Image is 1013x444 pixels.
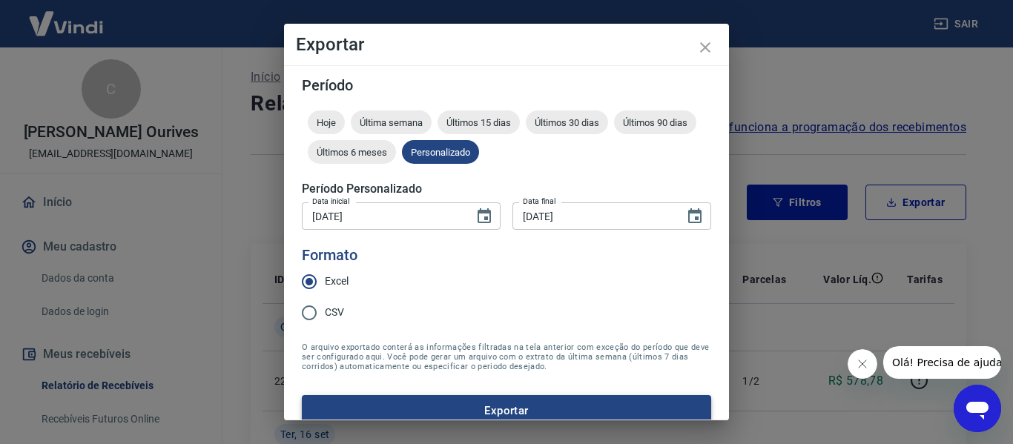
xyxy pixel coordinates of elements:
[402,147,479,158] span: Personalizado
[325,274,349,289] span: Excel
[325,305,344,320] span: CSV
[469,202,499,231] button: Choose date, selected date is 15 de set de 2025
[351,110,432,134] div: Última semana
[438,110,520,134] div: Últimos 15 dias
[308,117,345,128] span: Hoje
[9,10,125,22] span: Olá! Precisa de ajuda?
[302,202,463,230] input: DD/MM/YYYY
[308,140,396,164] div: Últimos 6 meses
[526,110,608,134] div: Últimos 30 dias
[614,110,696,134] div: Últimos 90 dias
[883,346,1001,379] iframe: Mensagem da empresa
[687,30,723,65] button: close
[296,36,717,53] h4: Exportar
[680,202,710,231] button: Choose date, selected date is 17 de set de 2025
[614,117,696,128] span: Últimos 90 dias
[512,202,674,230] input: DD/MM/YYYY
[302,342,711,371] span: O arquivo exportado conterá as informações filtradas na tela anterior com exceção do período que ...
[302,182,711,196] h5: Período Personalizado
[402,140,479,164] div: Personalizado
[312,196,350,207] label: Data inicial
[302,78,711,93] h5: Período
[351,117,432,128] span: Última semana
[438,117,520,128] span: Últimos 15 dias
[302,245,357,266] legend: Formato
[848,349,877,379] iframe: Fechar mensagem
[308,147,396,158] span: Últimos 6 meses
[308,110,345,134] div: Hoje
[526,117,608,128] span: Últimos 30 dias
[523,196,556,207] label: Data final
[954,385,1001,432] iframe: Botão para abrir a janela de mensagens
[302,395,711,426] button: Exportar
